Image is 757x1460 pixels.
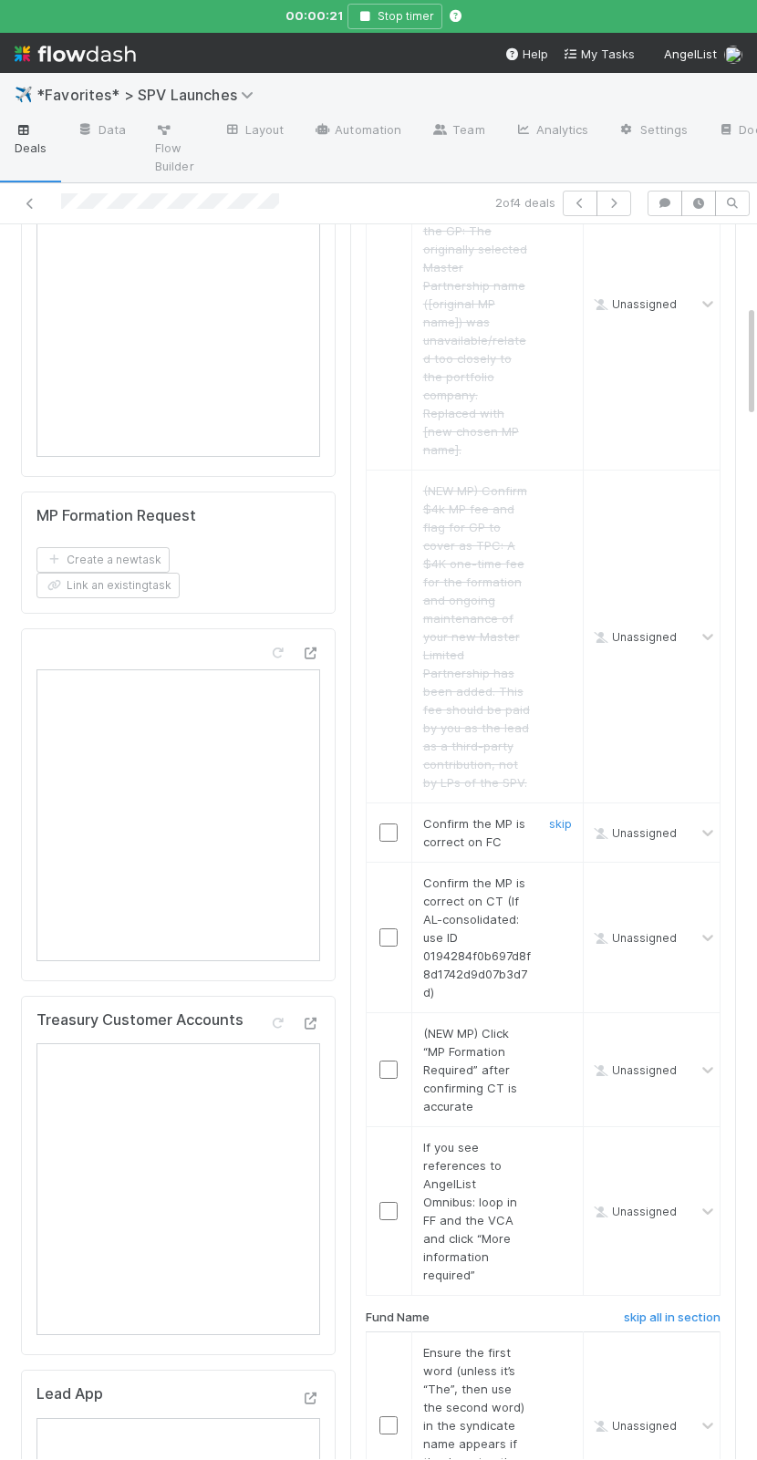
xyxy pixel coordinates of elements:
[423,1026,517,1113] span: (NEW MP) Click “MP Formation Required” after confirming CT is accurate
[285,6,340,25] span: 00:00:21
[495,193,555,212] span: 2 of 4 deals
[590,1205,677,1218] span: Unassigned
[590,826,677,840] span: Unassigned
[423,150,527,457] span: (NEW MP) Confirm that the name is available in DE or leave a note for the GP: The originally sele...
[62,117,140,146] a: Data
[500,117,604,146] a: Analytics
[724,46,742,64] img: avatar_b18de8e2-1483-4e81-aa60-0a3d21592880.png
[590,297,677,311] span: Unassigned
[590,931,677,945] span: Unassigned
[563,45,635,63] a: My Tasks
[15,38,136,69] img: logo-inverted-e16ddd16eac7371096b0.svg
[590,1419,677,1433] span: Unassigned
[36,507,196,525] h5: MP Formation Request
[15,87,33,102] span: ✈️
[504,45,548,63] div: Help
[624,1310,721,1325] h6: skip all in section
[36,1011,244,1030] h5: Treasury Customer Accounts
[155,120,194,175] span: Flow Builder
[366,1310,430,1325] h6: Fund Name
[140,117,209,182] a: Flow Builder
[36,573,180,598] button: Link an existingtask
[209,117,299,146] a: Layout
[347,4,442,29] button: Stop timer
[604,117,703,146] a: Settings
[624,1310,721,1332] a: skip all in section
[423,875,531,999] span: Confirm the MP is correct on CT (If AL-consolidated: use ID 0194284f0b697d8f8d1742d9d07b3d7d)
[563,47,635,61] span: My Tasks
[590,1063,677,1077] span: Unassigned
[416,117,499,146] a: Team
[36,86,263,104] span: *Favorites* > SPV Launches
[298,117,416,146] a: Automation
[15,120,47,157] span: Deals
[549,816,572,831] a: skip
[423,1140,517,1282] span: If you see references to AngelList Omnibus: loop in FF and the VCA and click “More information re...
[664,47,717,61] span: AngelList
[36,547,170,573] button: Create a newtask
[590,630,677,644] span: Unassigned
[423,483,530,790] span: (NEW MP) Confirm $4k MP fee and flag for GP to cover as TPC: A $4K one-time fee for the formation...
[36,1385,103,1403] h5: Lead App
[423,816,525,849] span: Confirm the MP is correct on FC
